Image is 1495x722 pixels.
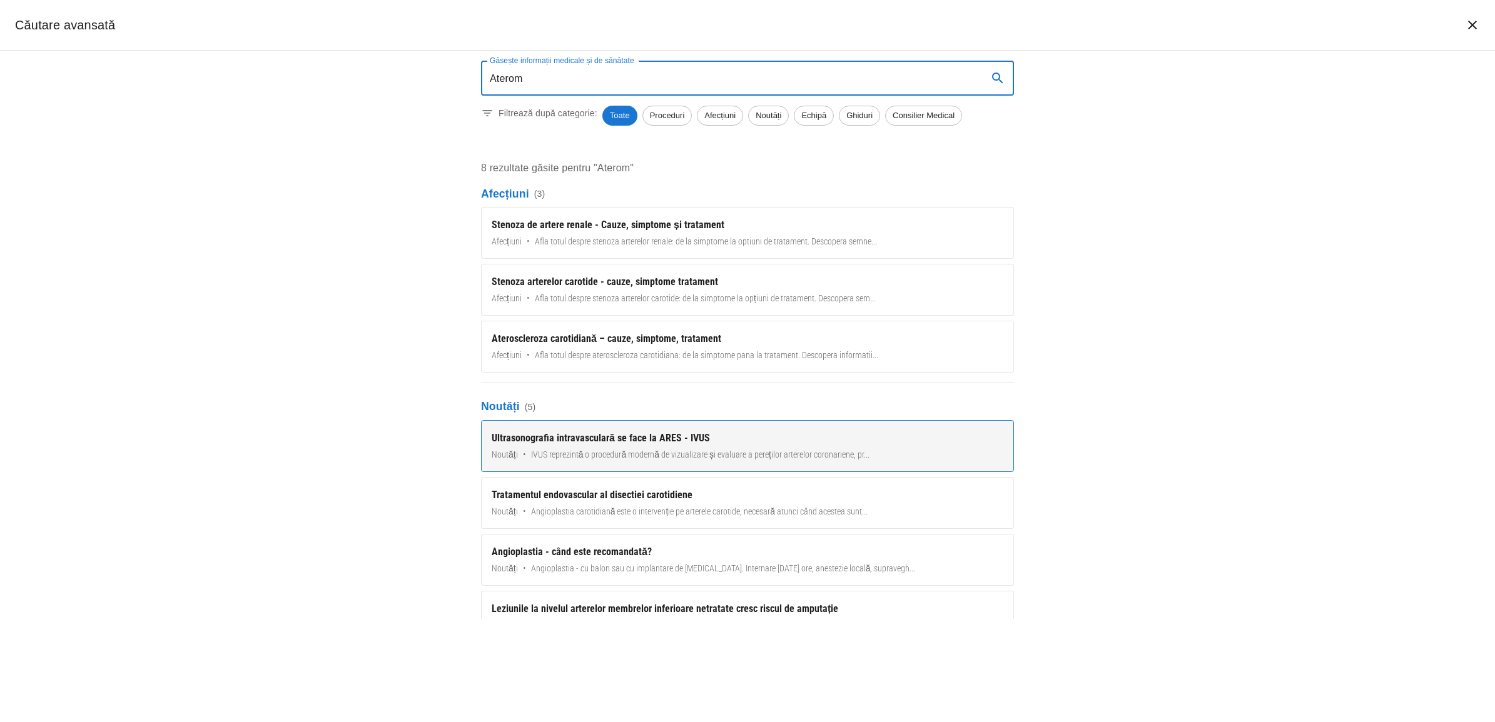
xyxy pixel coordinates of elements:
span: Afecțiuni [697,109,742,122]
p: Afecțiuni [481,186,1014,202]
div: Ultrasonografia intravasculară se face la ARES - IVUS [492,431,1003,446]
span: Noutăți [492,562,518,575]
span: Afecțiuni [492,292,522,305]
a: Ultrasonografia intravasculară se face la ARES - IVUSNoutăți•IVUS reprezintă o procedură modernă ... [481,420,1014,472]
div: Leziunile la nivelul arterelor membrelor inferioare netratate cresc riscul de amputație [492,601,1003,616]
span: • [527,235,530,248]
span: Afecțiuni [492,235,522,248]
span: Ghiduri [839,109,879,122]
a: Stenoza arterelor carotide - cauze, simptome tratamentAfecțiuni•Afla totul despre stenoza arterel... [481,264,1014,316]
input: Introduceți un termen pentru căutare... [481,61,978,96]
button: search [983,63,1013,93]
span: Noutăți [492,505,518,518]
p: Noutăți [481,398,1014,414]
span: Angioplastia carotidiană este o intervenție pe arterele carotide, necesară atunci când acestea su... [531,505,868,518]
span: Afla totul despre ateroscleroza carotidiana: de la simptome pana la tratament. Descopera informat... [535,349,878,362]
span: IVUS reprezintă o procedură modernă de vizualizare și evaluare a pereților arterelor coronariene,... [531,448,869,461]
div: Ghiduri [839,106,880,126]
div: Afecțiuni [697,106,743,126]
span: Angioplastia - cu balon sau cu implantare de [MEDICAL_DATA]. Internare [DATE] ore, anestezie loca... [531,562,916,575]
p: Filtrează după categorie: [499,107,597,119]
div: Noutăți [748,106,789,126]
div: Angioplastia - când este recomandată? [492,544,1003,559]
div: Consilier Medical [885,106,962,126]
span: Ocluziile totale cronice sunt blocaje complete a fluxului de sânge prin arterele corpului. Aceste... [531,619,863,632]
a: Leziunile la nivelul arterelor membrelor inferioare netratate cresc riscul de amputațieNoutăți•Oc... [481,591,1014,643]
h2: Căutare avansată [15,15,115,35]
span: Echipă [794,109,833,122]
a: Angioplastia - când este recomandată?Noutăți•Angioplastia - cu balon sau cu implantare de [MEDICA... [481,534,1014,586]
button: închide căutarea [1457,10,1487,40]
span: Afecțiuni [492,349,522,362]
span: Afla totul despre stenoza arterelor carotide: de la simptome la opțiuni de tratament. Descopera s... [535,292,876,305]
span: • [523,505,526,518]
div: Tratamentul endovascular al disectiei carotidiene [492,488,1003,503]
div: Echipă [794,106,834,126]
div: Ateroscleroza carotidiană – cauze, simptome, tratament [492,331,1003,346]
span: Toate [602,109,637,122]
span: • [527,349,530,362]
span: Afla totul despre stenoza arterelor renale: de la simptome la optiuni de tratament. Descopera sem... [535,235,877,248]
span: Noutăți [749,109,788,122]
div: Toate [602,106,637,126]
p: 8 rezultate găsite pentru "Aterom" [481,161,1014,176]
span: Consilier Medical [886,109,961,122]
label: Găsește informații medicale și de sănătate [490,55,634,66]
div: Proceduri [642,106,692,126]
div: Stenoza arterelor carotide - cauze, simptome tratament [492,274,1003,289]
div: Stenoza de artere renale - Cauze, simptome și tratament [492,218,1003,233]
span: Proceduri [643,109,692,122]
a: Ateroscleroza carotidiană – cauze, simptome, tratamentAfecțiuni•Afla totul despre ateroscleroza c... [481,321,1014,373]
a: Tratamentul endovascular al disectiei carotidieneNoutăți•Angioplastia carotidiană este o interven... [481,477,1014,529]
span: ( 3 ) [534,188,545,200]
span: • [523,619,526,632]
a: Stenoza de artere renale - Cauze, simptome și tratamentAfecțiuni•Afla totul despre stenoza artere... [481,207,1014,259]
span: Noutăți [492,448,518,461]
span: Noutăți [492,619,518,632]
span: ( 5 ) [525,401,536,413]
span: • [523,448,526,461]
span: • [527,292,530,305]
span: • [523,562,526,575]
